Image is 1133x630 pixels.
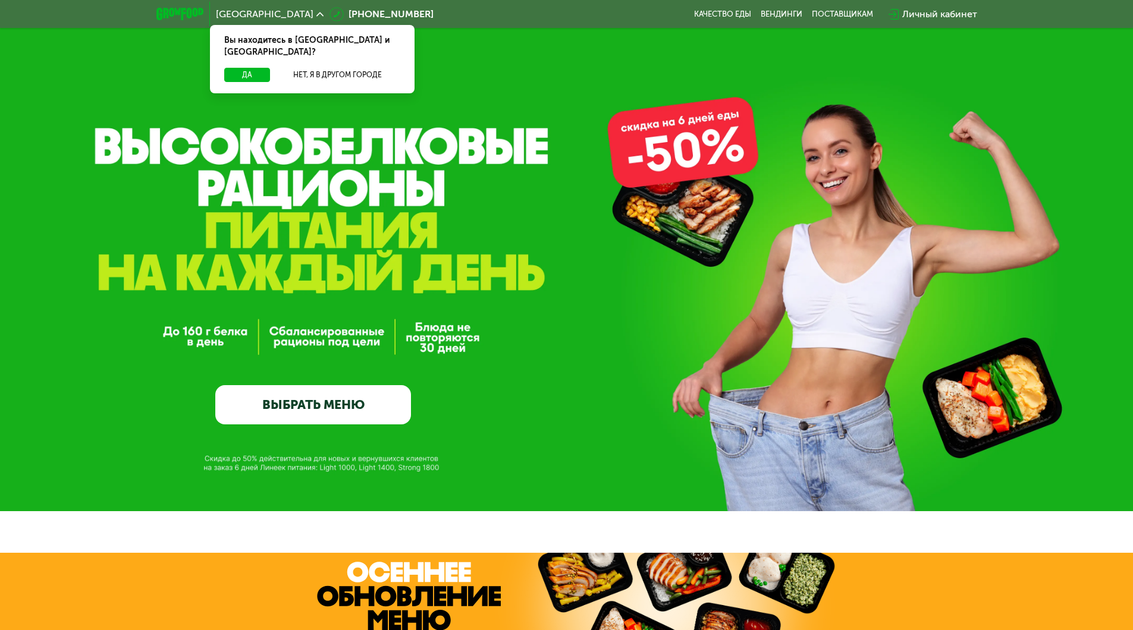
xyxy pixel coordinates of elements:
[761,10,802,19] a: Вендинги
[216,10,313,19] span: [GEOGRAPHIC_DATA]
[812,10,873,19] div: поставщикам
[210,25,415,68] div: Вы находитесь в [GEOGRAPHIC_DATA] и [GEOGRAPHIC_DATA]?
[902,7,977,21] div: Личный кабинет
[275,68,400,82] button: Нет, я в другом городе
[215,385,411,424] a: ВЫБРАТЬ МЕНЮ
[329,7,434,21] a: [PHONE_NUMBER]
[224,68,270,82] button: Да
[694,10,751,19] a: Качество еды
